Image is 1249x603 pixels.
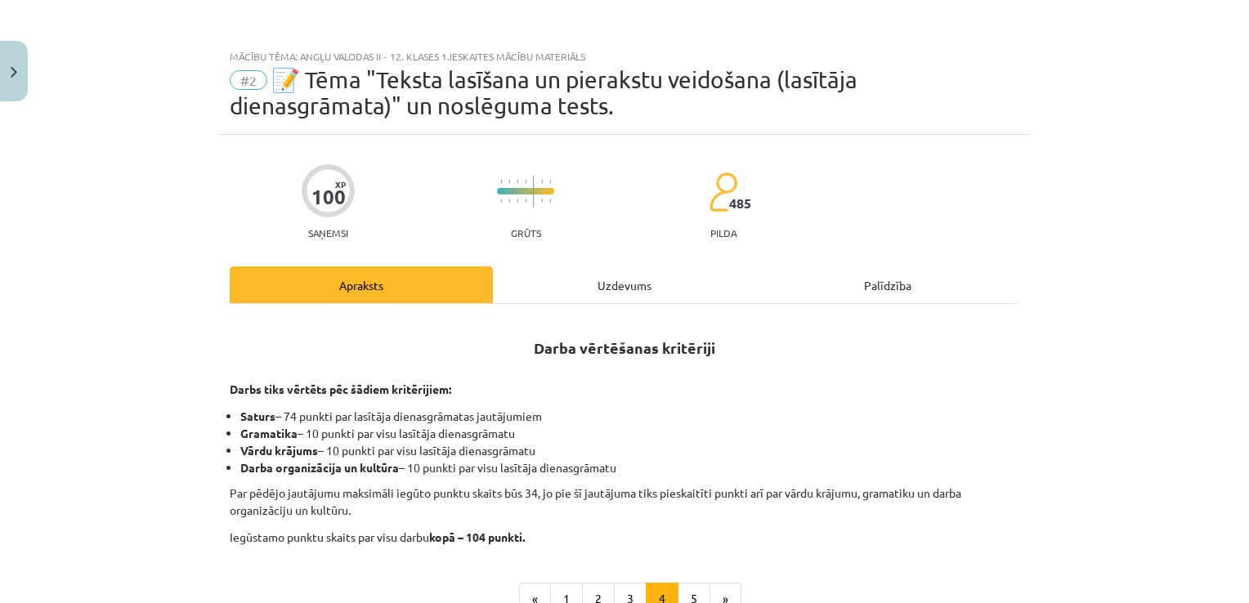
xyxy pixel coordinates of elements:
img: icon-short-line-57e1e144782c952c97e751825c79c345078a6d821885a25fce030b3d8c18986b.svg [525,199,526,203]
p: Saņemsi [302,227,355,239]
img: icon-short-line-57e1e144782c952c97e751825c79c345078a6d821885a25fce030b3d8c18986b.svg [508,199,510,203]
li: – 10 punkti par visu lasītāja dienasgrāmatu [240,459,1019,476]
img: students-c634bb4e5e11cddfef0936a35e636f08e4e9abd3cc4e673bd6f9a4125e45ecb1.svg [709,172,737,212]
li: – 10 punkti par visu lasītāja dienasgrāmatu [240,442,1019,459]
span: 485 [729,196,751,211]
strong: kopā – 104 punkti. [429,529,525,544]
img: icon-short-line-57e1e144782c952c97e751825c79c345078a6d821885a25fce030b3d8c18986b.svg [549,199,551,203]
img: icon-short-line-57e1e144782c952c97e751825c79c345078a6d821885a25fce030b3d8c18986b.svg [541,199,543,203]
img: icon-short-line-57e1e144782c952c97e751825c79c345078a6d821885a25fce030b3d8c18986b.svg [508,180,510,184]
img: icon-close-lesson-0947bae3869378f0d4975bcd49f059093ad1ed9edebbc8119c70593378902aed.svg [11,67,17,78]
p: Iegūstamo punktu skaits par visu darbu [230,529,1019,546]
strong: Darba vērtēšanas kritēriji [534,338,715,357]
img: icon-short-line-57e1e144782c952c97e751825c79c345078a6d821885a25fce030b3d8c18986b.svg [517,199,518,203]
p: Grūts [511,227,541,239]
strong: Darbs tiks vērtēts pēc šādiem kritērijiem: [230,382,451,396]
img: icon-short-line-57e1e144782c952c97e751825c79c345078a6d821885a25fce030b3d8c18986b.svg [549,180,551,184]
span: XP [335,180,346,189]
strong: Vārdu krājums [240,443,318,458]
div: Apraksts [230,266,493,303]
p: pilda [710,227,736,239]
strong: Saturs [240,409,275,423]
div: Uzdevums [493,266,756,303]
p: Par pēdējo jautājumu maksimāli iegūto punktu skaits būs 34, jo pie šī jautājuma tiks pieskaitīti ... [230,485,1019,519]
img: icon-short-line-57e1e144782c952c97e751825c79c345078a6d821885a25fce030b3d8c18986b.svg [517,180,518,184]
img: icon-long-line-d9ea69661e0d244f92f715978eff75569469978d946b2353a9bb055b3ed8787d.svg [533,176,535,208]
div: Palīdzība [756,266,1019,303]
li: – 10 punkti par visu lasītāja dienasgrāmatu [240,425,1019,442]
strong: Gramatika [240,426,298,440]
div: Mācību tēma: Angļu valodas ii - 12. klases 1.ieskaites mācību materiāls [230,51,1019,62]
img: icon-short-line-57e1e144782c952c97e751825c79c345078a6d821885a25fce030b3d8c18986b.svg [541,180,543,184]
span: 📝 Tēma "Teksta lasīšana un pierakstu veidošana (lasītāja dienasgrāmata)" un noslēguma tests. [230,66,857,119]
strong: Darba organizācija un kultūra [240,460,399,475]
span: #2 [230,70,267,90]
img: icon-short-line-57e1e144782c952c97e751825c79c345078a6d821885a25fce030b3d8c18986b.svg [500,180,502,184]
div: 100 [311,185,346,208]
img: icon-short-line-57e1e144782c952c97e751825c79c345078a6d821885a25fce030b3d8c18986b.svg [500,199,502,203]
img: icon-short-line-57e1e144782c952c97e751825c79c345078a6d821885a25fce030b3d8c18986b.svg [525,180,526,184]
li: – 74 punkti par lasītāja dienasgrāmatas jautājumiem [240,408,1019,425]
